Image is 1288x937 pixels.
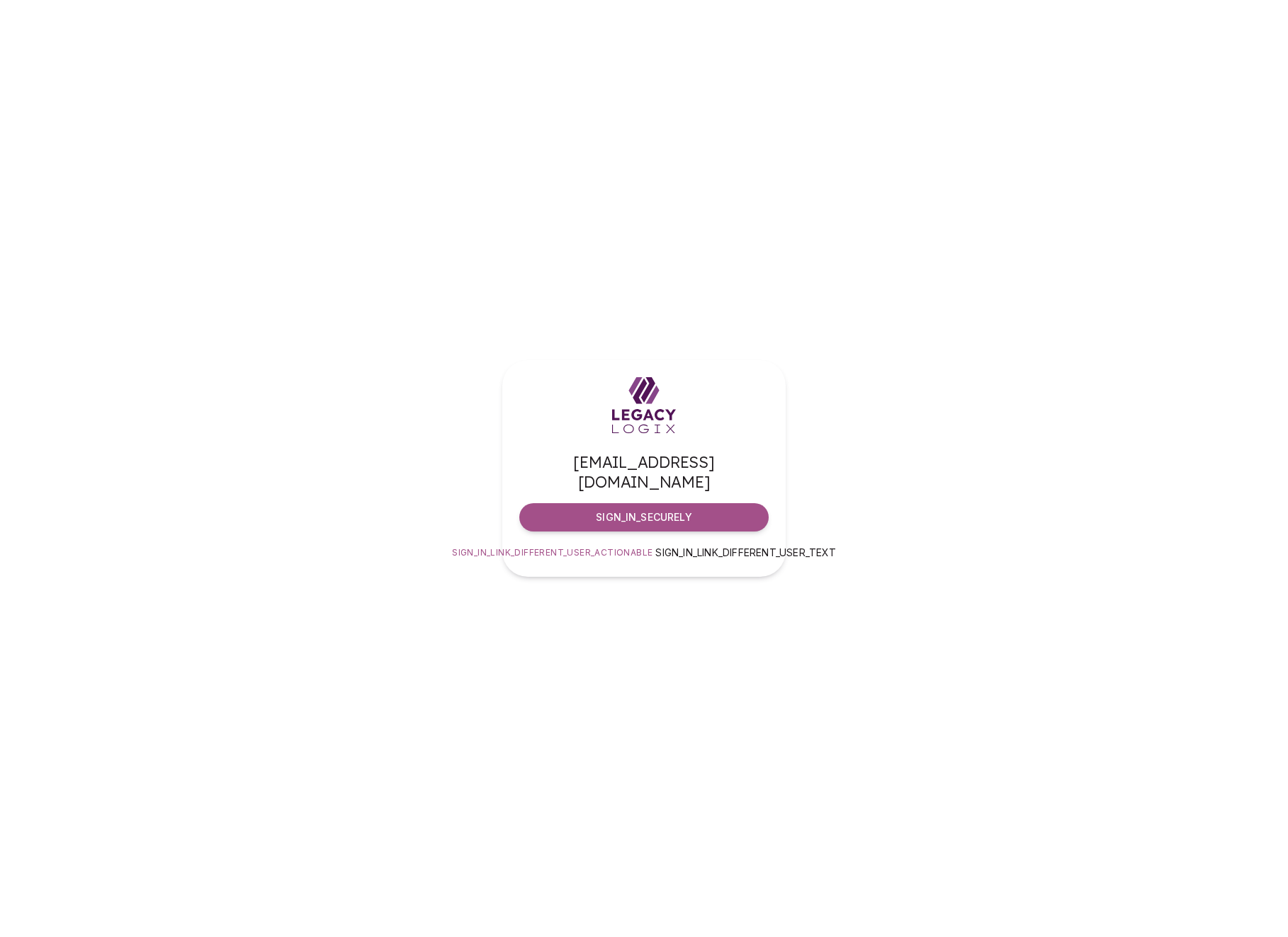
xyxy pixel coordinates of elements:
[596,510,691,524] span: SIGN_IN_SECURELY
[519,503,769,531] button: SIGN_IN_SECURELY
[519,452,769,492] span: [EMAIL_ADDRESS][DOMAIN_NAME]
[452,546,653,560] a: SIGN_IN_LINK_DIFFERENT_USER_ACTIONABLE
[655,546,835,558] span: SIGN_IN_LINK_DIFFERENT_USER_TEXT
[452,547,653,558] span: SIGN_IN_LINK_DIFFERENT_USER_ACTIONABLE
